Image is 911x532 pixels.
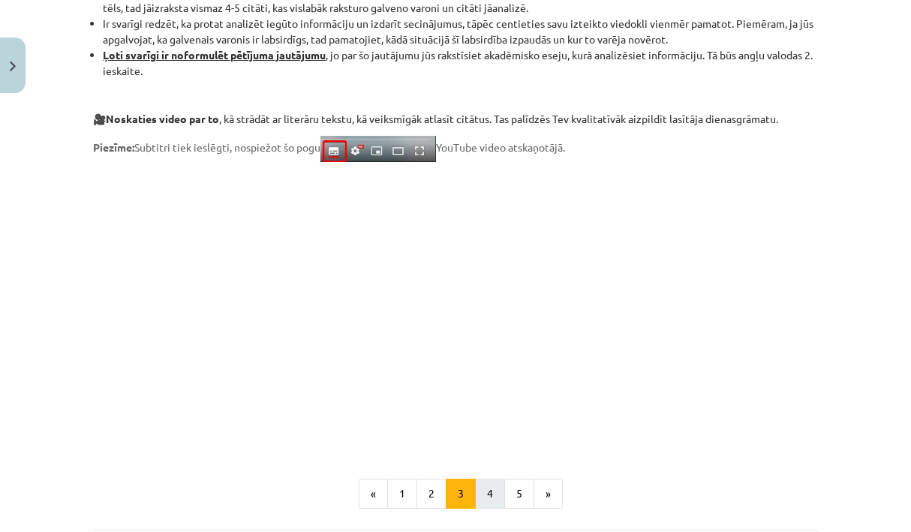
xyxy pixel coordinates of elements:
button: 1 [387,479,417,509]
strong: Noskaties video par to [106,112,219,125]
strong: Ļoti svarīgi ir noformulēt pētījuma jautājumu [103,48,326,62]
nav: Page navigation example [93,479,818,509]
span: Subtitri tiek ieslēgti, nospiežot šo pogu YouTube video atskaņotājā. [93,140,565,154]
li: Ir svarīgi redzēt, ka protat analizēt iegūto informāciju un izdarīt secinājumus, tāpēc centieties... [103,16,818,47]
button: 5 [504,479,534,509]
button: 3 [446,479,476,509]
img: icon-close-lesson-0947bae3869378f0d4975bcd49f059093ad1ed9edebbc8119c70593378902aed.svg [10,62,16,71]
button: 2 [416,479,446,509]
button: « [359,479,388,509]
p: 🎥 , kā strādāt ar literāru tekstu, kā veiksmīgāk atlasīt citātus. Tas palīdzēs Tev kvalitatīvāk a... [93,111,818,127]
button: » [534,479,563,509]
button: 4 [475,479,505,509]
strong: Piezīme: [93,140,134,154]
li: , jo par šo jautājumu jūs rakstīsiet akadēmisko eseju, kurā analizēsiet informāciju. Tā būs angļu... [103,47,818,79]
